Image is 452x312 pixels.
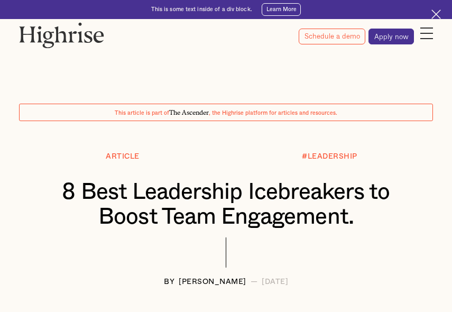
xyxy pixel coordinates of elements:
div: — [251,278,258,286]
div: #LEADERSHIP [302,153,357,161]
h1: 8 Best Leadership Icebreakers to Boost Team Engagement. [35,180,417,230]
span: This article is part of [115,111,169,116]
a: Schedule a demo [299,29,365,44]
div: Article [106,153,140,161]
span: The Ascender [169,107,209,115]
div: [DATE] [262,278,288,286]
a: Apply now [368,29,414,44]
div: BY [164,278,174,286]
img: Cross icon [431,10,441,19]
div: This is some text inside of a div block. [151,6,252,13]
div: [PERSON_NAME] [179,278,246,286]
span: , the Highrise platform for articles and resources. [209,111,337,116]
a: Learn More [262,3,301,16]
img: Highrise logo [19,22,104,48]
